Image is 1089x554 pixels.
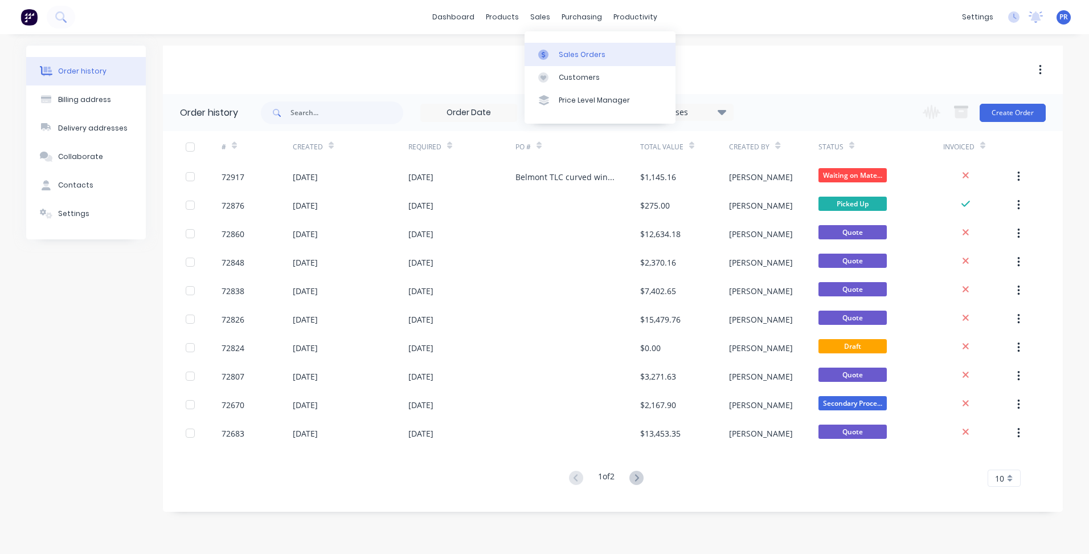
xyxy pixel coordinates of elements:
div: Created [293,131,408,162]
div: Created By [729,142,769,152]
input: Order Date [421,104,517,121]
div: [DATE] [293,399,318,411]
div: Customers [559,72,600,83]
div: [PERSON_NAME] [729,199,793,211]
div: Order history [58,66,107,76]
span: Secondary Proce... [818,396,887,410]
div: Total Value [640,131,729,162]
div: Required [408,142,441,152]
button: Billing address [26,85,146,114]
div: [DATE] [408,399,433,411]
div: $275.00 [640,199,670,211]
div: [PERSON_NAME] [729,313,793,325]
div: Required [408,131,515,162]
div: 72917 [222,171,244,183]
div: PO # [515,131,640,162]
div: [DATE] [293,285,318,297]
button: Delivery addresses [26,114,146,142]
div: 72838 [222,285,244,297]
span: Quote [818,225,887,239]
div: 72670 [222,399,244,411]
button: Contacts [26,171,146,199]
div: [DATE] [293,256,318,268]
div: $2,370.16 [640,256,676,268]
div: # [222,142,226,152]
div: productivity [608,9,663,26]
div: sales [525,9,556,26]
span: 10 [995,472,1004,484]
span: Picked Up [818,197,887,211]
div: $1,145.16 [640,171,676,183]
div: # [222,131,293,162]
div: Contacts [58,180,93,190]
span: Quote [818,311,887,325]
div: [PERSON_NAME] [729,228,793,240]
div: purchasing [556,9,608,26]
div: Created [293,142,323,152]
span: Quote [818,425,887,439]
div: [PERSON_NAME] [729,285,793,297]
div: Status [818,142,844,152]
div: Settings [58,209,89,219]
span: Quote [818,254,887,268]
div: Status [818,131,943,162]
div: Collaborate [58,152,103,162]
a: Customers [525,66,675,89]
div: $0.00 [640,342,661,354]
div: 72860 [222,228,244,240]
div: [PERSON_NAME] [729,427,793,439]
div: 72807 [222,370,244,382]
div: Total Value [640,142,683,152]
div: 72683 [222,427,244,439]
button: Settings [26,199,146,228]
div: [PERSON_NAME] [729,342,793,354]
div: [PERSON_NAME] [729,370,793,382]
div: $15,479.76 [640,313,681,325]
a: Price Level Manager [525,89,675,112]
div: $13,453.35 [640,427,681,439]
div: 17 Statuses [637,106,733,119]
button: Create Order [980,104,1046,122]
div: [DATE] [293,427,318,439]
div: 72848 [222,256,244,268]
div: Price Level Manager [559,95,630,105]
span: Draft [818,339,887,353]
a: dashboard [427,9,480,26]
div: [DATE] [293,313,318,325]
div: settings [956,9,999,26]
div: [DATE] [293,342,318,354]
div: 72826 [222,313,244,325]
button: Order history [26,57,146,85]
div: PO # [515,142,531,152]
div: [DATE] [293,171,318,183]
div: 72824 [222,342,244,354]
div: Order history [180,106,238,120]
div: $3,271.63 [640,370,676,382]
div: [DATE] [293,370,318,382]
div: [DATE] [408,313,433,325]
div: [DATE] [408,285,433,297]
div: [PERSON_NAME] [729,171,793,183]
div: $2,167.90 [640,399,676,411]
div: Delivery addresses [58,123,128,133]
img: Factory [21,9,38,26]
div: Invoiced [943,142,975,152]
div: [DATE] [408,256,433,268]
div: [DATE] [408,171,433,183]
span: Quote [818,282,887,296]
div: 1 of 2 [598,470,615,487]
div: Invoiced [943,131,1014,162]
span: Quote [818,368,887,382]
div: [DATE] [408,199,433,211]
div: [DATE] [408,427,433,439]
div: [PERSON_NAME] [729,256,793,268]
a: Sales Orders [525,43,675,66]
div: [PERSON_NAME] [729,399,793,411]
input: Search... [290,101,403,124]
div: [DATE] [408,342,433,354]
div: [DATE] [293,199,318,211]
div: Belmont TLC curved window [515,171,617,183]
div: Billing address [58,95,111,105]
div: [DATE] [293,228,318,240]
div: Created By [729,131,818,162]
